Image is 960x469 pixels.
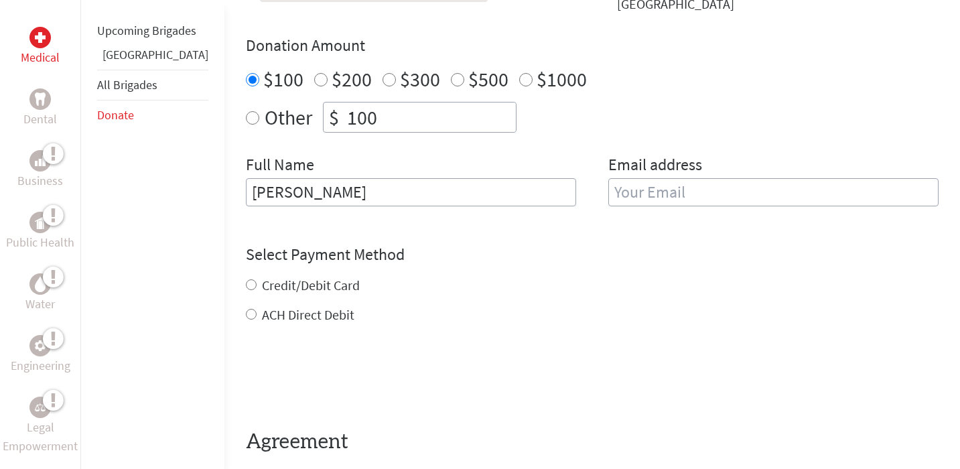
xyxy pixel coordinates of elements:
input: Enter Amount [344,103,516,132]
p: Medical [21,48,60,67]
p: Legal Empowerment [3,418,78,456]
label: $500 [468,66,508,92]
div: Public Health [29,212,51,233]
input: Your Email [608,178,939,206]
iframe: reCAPTCHA [246,351,450,403]
img: Public Health [35,216,46,229]
a: WaterWater [25,273,55,314]
img: Engineering [35,340,46,351]
div: Medical [29,27,51,48]
a: Legal EmpowermentLegal Empowerment [3,397,78,456]
label: $300 [400,66,440,92]
h4: Agreement [246,430,939,454]
p: Water [25,295,55,314]
li: Upcoming Brigades [97,16,208,46]
li: All Brigades [97,70,208,100]
div: Business [29,150,51,172]
div: Dental [29,88,51,110]
li: Donate [97,100,208,130]
a: DentalDental [23,88,57,129]
a: All Brigades [97,77,157,92]
div: $ [324,103,344,132]
label: $100 [263,66,303,92]
a: EngineeringEngineering [11,335,70,375]
p: Dental [23,110,57,129]
input: Enter Full Name [246,178,576,206]
a: Upcoming Brigades [97,23,196,38]
label: $200 [332,66,372,92]
h4: Donation Amount [246,35,939,56]
h4: Select Payment Method [246,244,939,265]
img: Dental [35,92,46,105]
label: $1000 [537,66,587,92]
label: Other [265,102,312,133]
div: Water [29,273,51,295]
a: MedicalMedical [21,27,60,67]
li: Panama [97,46,208,70]
a: Donate [97,107,134,123]
img: Legal Empowerment [35,403,46,411]
p: Engineering [11,356,70,375]
p: Business [17,172,63,190]
img: Water [35,276,46,291]
img: Business [35,155,46,166]
a: BusinessBusiness [17,150,63,190]
label: Credit/Debit Card [262,277,360,293]
div: Engineering [29,335,51,356]
label: ACH Direct Debit [262,306,354,323]
img: Medical [35,32,46,43]
label: Full Name [246,154,314,178]
label: Email address [608,154,702,178]
a: [GEOGRAPHIC_DATA] [102,47,208,62]
div: Legal Empowerment [29,397,51,418]
a: Public HealthPublic Health [6,212,74,252]
p: Public Health [6,233,74,252]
